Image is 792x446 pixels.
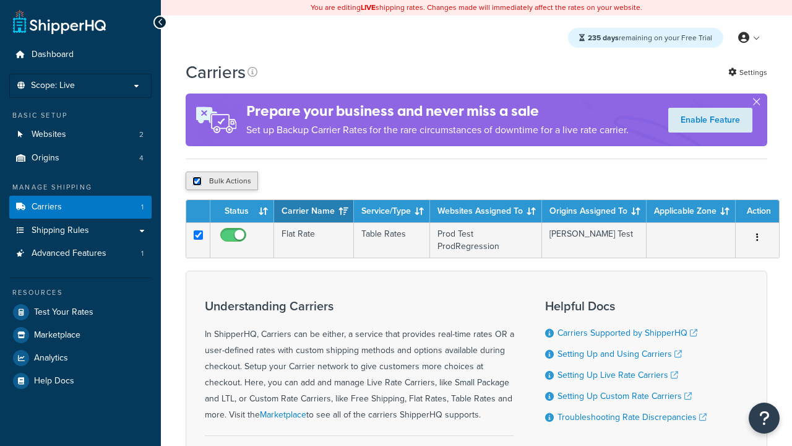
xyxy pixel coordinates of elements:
[205,299,514,423] div: In ShipperHQ, Carriers can be either, a service that provides real-time rates OR a user-defined r...
[9,123,152,146] a: Websites 2
[647,200,736,222] th: Applicable Zone: activate to sort column ascending
[568,28,723,48] div: remaining on your Free Trial
[9,370,152,392] a: Help Docs
[557,390,692,403] a: Setting Up Custom Rate Carriers
[186,60,246,84] h1: Carriers
[557,369,678,382] a: Setting Up Live Rate Carriers
[9,43,152,66] a: Dashboard
[588,32,619,43] strong: 235 days
[9,219,152,242] a: Shipping Rules
[34,376,74,387] span: Help Docs
[668,108,752,133] a: Enable Feature
[9,301,152,323] a: Test Your Rates
[354,200,430,222] th: Service/Type: activate to sort column ascending
[545,299,707,313] h3: Helpful Docs
[9,147,152,170] a: Origins 4
[9,287,152,298] div: Resources
[542,200,647,222] th: Origins Assigned To: activate to sort column ascending
[141,202,144,212] span: 1
[34,330,80,341] span: Marketplace
[557,411,707,424] a: Troubleshooting Rate Discrepancies
[205,299,514,313] h3: Understanding Carriers
[274,222,354,258] td: Flat Rate
[9,196,152,219] a: Carriers 1
[9,147,152,170] li: Origins
[557,326,697,339] a: Carriers Supported by ShipperHQ
[9,347,152,369] a: Analytics
[186,94,246,146] img: ad-rules-rateshop-fe6ec290ccb7230408bd80ed9643f0289d75e0ffd9eb532fc0e269fcd187b520.png
[9,324,152,346] a: Marketplace
[246,101,629,121] h4: Prepare your business and never miss a sale
[32,248,106,259] span: Advanced Features
[34,307,93,318] span: Test Your Rates
[186,172,258,190] button: Bulk Actions
[32,50,74,60] span: Dashboard
[354,222,430,258] td: Table Rates
[139,153,144,164] span: 4
[361,2,376,13] b: LIVE
[32,202,62,212] span: Carriers
[13,9,106,34] a: ShipperHQ Home
[139,129,144,140] span: 2
[728,64,767,81] a: Settings
[557,348,682,361] a: Setting Up and Using Carriers
[430,222,542,258] td: Prod Test ProdRegression
[246,121,629,139] p: Set up Backup Carrier Rates for the rare circumstances of downtime for a live rate carrier.
[32,153,59,164] span: Origins
[9,182,152,193] div: Manage Shipping
[32,129,66,140] span: Websites
[9,110,152,121] div: Basic Setup
[542,222,647,258] td: [PERSON_NAME] Test
[736,200,779,222] th: Action
[749,403,780,434] button: Open Resource Center
[32,225,89,236] span: Shipping Rules
[430,200,542,222] th: Websites Assigned To: activate to sort column ascending
[260,408,306,421] a: Marketplace
[31,81,75,91] span: Scope: Live
[34,353,68,364] span: Analytics
[9,242,152,265] li: Advanced Features
[9,123,152,146] li: Websites
[141,248,144,259] span: 1
[9,196,152,219] li: Carriers
[274,200,354,222] th: Carrier Name: activate to sort column ascending
[210,200,274,222] th: Status: activate to sort column ascending
[9,242,152,265] a: Advanced Features 1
